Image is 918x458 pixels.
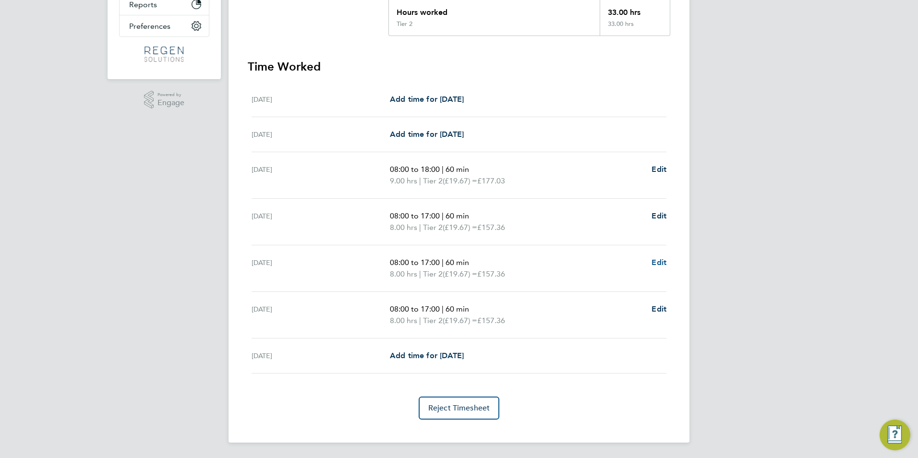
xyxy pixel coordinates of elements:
[880,420,910,450] button: Engage Resource Center
[390,258,440,267] span: 08:00 to 17:00
[446,304,469,313] span: 60 min
[442,304,444,313] span: |
[423,175,443,187] span: Tier 2
[120,15,209,36] button: Preferences
[129,22,170,31] span: Preferences
[390,165,440,174] span: 08:00 to 18:00
[144,91,185,109] a: Powered byEngage
[419,223,421,232] span: |
[419,316,421,325] span: |
[446,211,469,220] span: 60 min
[390,269,417,278] span: 8.00 hrs
[428,403,490,413] span: Reject Timesheet
[390,350,464,362] a: Add time for [DATE]
[652,258,666,267] span: Edit
[652,303,666,315] a: Edit
[443,269,477,278] span: (£19.67) =
[252,257,390,280] div: [DATE]
[423,268,443,280] span: Tier 2
[145,47,183,62] img: regensolutions-logo-retina.png
[119,47,209,62] a: Go to home page
[443,176,477,185] span: (£19.67) =
[390,95,464,104] span: Add time for [DATE]
[446,258,469,267] span: 60 min
[652,164,666,175] a: Edit
[443,223,477,232] span: (£19.67) =
[419,176,421,185] span: |
[419,269,421,278] span: |
[252,210,390,233] div: [DATE]
[397,20,412,28] div: Tier 2
[390,130,464,139] span: Add time for [DATE]
[652,211,666,220] span: Edit
[477,269,505,278] span: £157.36
[443,316,477,325] span: (£19.67) =
[442,211,444,220] span: |
[390,223,417,232] span: 8.00 hrs
[390,176,417,185] span: 9.00 hrs
[419,397,500,420] button: Reject Timesheet
[442,165,444,174] span: |
[390,211,440,220] span: 08:00 to 17:00
[252,303,390,326] div: [DATE]
[423,315,443,326] span: Tier 2
[652,210,666,222] a: Edit
[477,316,505,325] span: £157.36
[477,223,505,232] span: £157.36
[652,304,666,313] span: Edit
[446,165,469,174] span: 60 min
[157,99,184,107] span: Engage
[252,129,390,140] div: [DATE]
[390,351,464,360] span: Add time for [DATE]
[600,20,670,36] div: 33.00 hrs
[477,176,505,185] span: £177.03
[652,257,666,268] a: Edit
[252,94,390,105] div: [DATE]
[390,129,464,140] a: Add time for [DATE]
[390,316,417,325] span: 8.00 hrs
[390,94,464,105] a: Add time for [DATE]
[248,59,670,74] h3: Time Worked
[252,164,390,187] div: [DATE]
[252,350,390,362] div: [DATE]
[157,91,184,99] span: Powered by
[423,222,443,233] span: Tier 2
[442,258,444,267] span: |
[390,304,440,313] span: 08:00 to 17:00
[652,165,666,174] span: Edit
